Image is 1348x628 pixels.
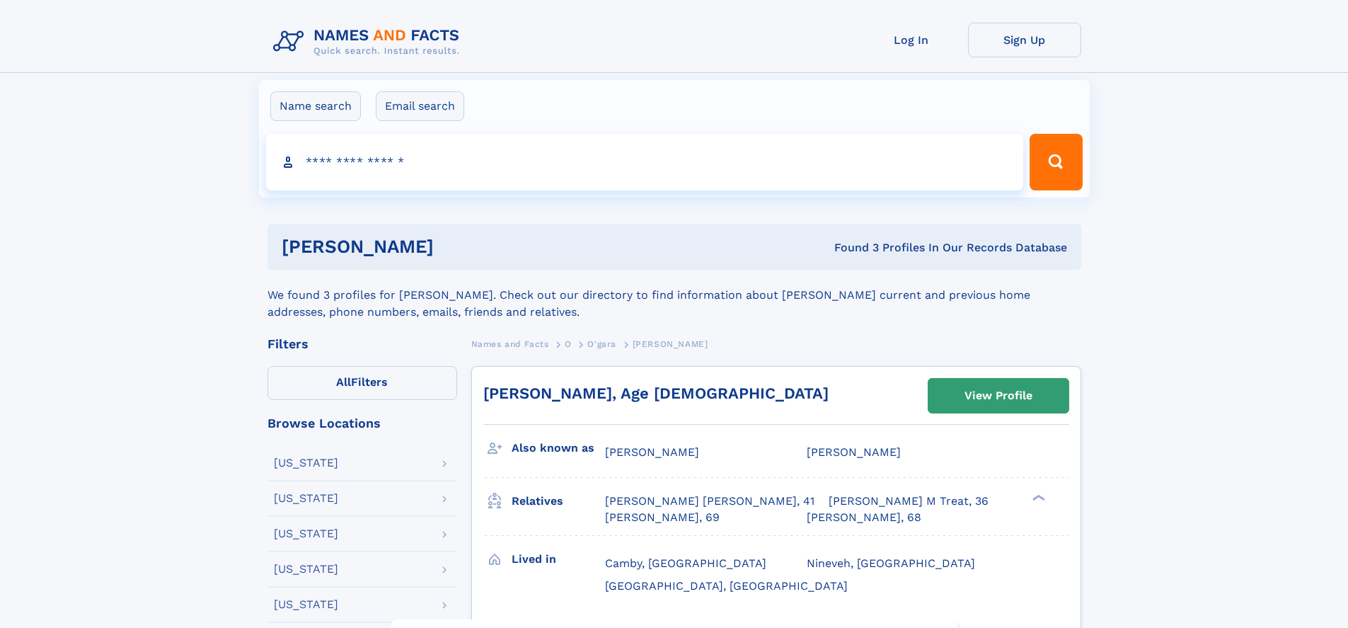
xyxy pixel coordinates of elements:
[855,23,968,57] a: Log In
[282,238,634,256] h1: [PERSON_NAME]
[267,270,1081,321] div: We found 3 profiles for [PERSON_NAME]. Check out our directory to find information about [PERSON_...
[376,91,464,121] label: Email search
[267,338,457,350] div: Filters
[829,493,989,509] a: [PERSON_NAME] M Treat, 36
[512,489,605,513] h3: Relatives
[274,457,338,469] div: [US_STATE]
[964,379,1032,412] div: View Profile
[928,379,1068,413] a: View Profile
[565,335,572,353] a: O
[483,384,829,402] a: [PERSON_NAME], Age [DEMOGRAPHIC_DATA]
[605,445,699,459] span: [PERSON_NAME]
[605,510,720,525] a: [PERSON_NAME], 69
[807,556,975,570] span: Nineveh, [GEOGRAPHIC_DATA]
[1030,134,1082,190] button: Search Button
[634,240,1067,256] div: Found 3 Profiles In Our Records Database
[807,510,921,525] a: [PERSON_NAME], 68
[605,579,848,593] span: [GEOGRAPHIC_DATA], [GEOGRAPHIC_DATA]
[968,23,1081,57] a: Sign Up
[565,339,572,349] span: O
[587,339,616,349] span: O'gara
[274,564,338,575] div: [US_STATE]
[267,417,457,430] div: Browse Locations
[605,556,766,570] span: Camby, [GEOGRAPHIC_DATA]
[274,528,338,539] div: [US_STATE]
[266,134,1024,190] input: search input
[471,335,549,353] a: Names and Facts
[807,445,901,459] span: [PERSON_NAME]
[274,599,338,610] div: [US_STATE]
[587,335,616,353] a: O'gara
[267,23,471,61] img: Logo Names and Facts
[267,366,457,400] label: Filters
[512,547,605,571] h3: Lived in
[1029,493,1046,503] div: ❯
[512,436,605,460] h3: Also known as
[633,339,708,349] span: [PERSON_NAME]
[270,91,361,121] label: Name search
[274,493,338,504] div: [US_STATE]
[336,375,351,389] span: All
[605,493,814,509] a: [PERSON_NAME] [PERSON_NAME], 41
